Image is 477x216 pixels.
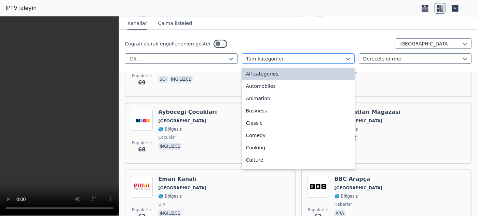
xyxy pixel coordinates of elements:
font: Popülerlik [132,140,152,145]
img: Moonbug Kids [131,109,153,131]
font: Kanallar [127,21,147,26]
font: Popülerlik [132,73,152,78]
font: ingilizce [171,77,191,82]
font: El Sanatları Mağazası [335,109,400,115]
font: [GEOGRAPHIC_DATA] [158,186,206,190]
font: ara [336,211,344,216]
div: Animation [242,92,355,105]
font: haberler [335,202,352,207]
font: IPTV izleyin [5,5,37,11]
font: BBC Arapça [335,176,370,182]
font: ingilizce [160,211,180,216]
font: 🌎 Bölgesiz [158,127,182,132]
font: din [158,202,165,207]
font: Popülerlik [308,207,328,212]
font: [GEOGRAPHIC_DATA] [158,119,206,123]
div: Business [242,105,355,117]
font: 68 [138,146,146,153]
img: Eman Channel [131,176,153,198]
div: Documentary [242,166,355,178]
font: ingilizce [160,144,180,149]
div: All categories [242,68,355,80]
font: sqi [160,77,167,82]
button: Çalma listeleri [158,17,192,30]
img: BBC Arabic [307,176,329,198]
button: Kanallar [127,17,147,30]
font: 🌎 Bölgesiz [335,194,358,199]
div: Automobiles [242,80,355,92]
font: 🌎 Bölgesiz [158,194,182,199]
font: Popülerlik [132,207,152,212]
div: Culture [242,154,355,166]
font: Ayböceği Çocukları [158,109,217,115]
font: Çalma listeleri [158,21,192,26]
font: [GEOGRAPHIC_DATA] [335,119,383,123]
font: Eman Kanalı [158,176,196,182]
a: IPTV izleyin [5,4,37,12]
div: Cooking [242,141,355,154]
font: çocuklar [158,135,176,140]
div: Classic [242,117,355,129]
font: Coğrafi olarak engellenenleri göster [125,41,211,46]
font: [GEOGRAPHIC_DATA] [335,186,383,190]
div: Comedy [242,129,355,141]
font: 69 [138,79,146,86]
